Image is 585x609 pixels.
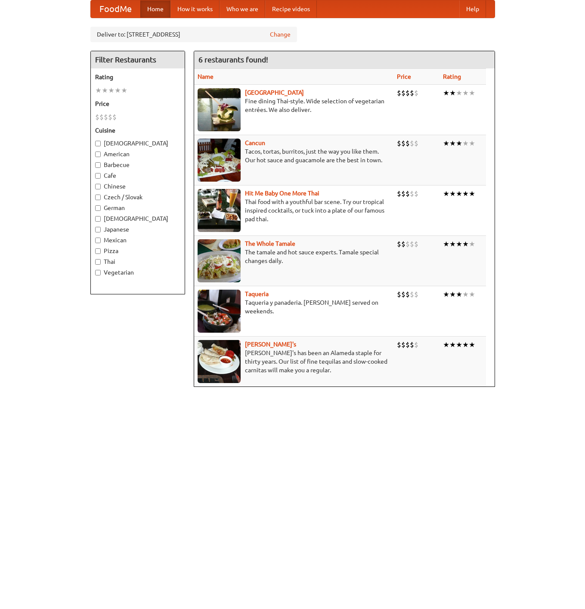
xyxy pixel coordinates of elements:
[95,126,180,135] h5: Cuisine
[108,86,115,95] li: ★
[410,239,414,249] li: $
[397,139,401,148] li: $
[410,340,414,349] li: $
[95,236,180,244] label: Mexican
[459,0,486,18] a: Help
[449,290,456,299] li: ★
[198,189,241,232] img: babythai.jpg
[121,86,127,95] li: ★
[397,73,411,80] a: Price
[198,73,214,80] a: Name
[95,227,101,232] input: Japanese
[112,112,117,122] li: $
[95,270,101,275] input: Vegetarian
[462,290,469,299] li: ★
[90,27,297,42] div: Deliver to: [STREET_ADDRESS]
[198,139,241,182] img: cancun.jpg
[95,247,180,255] label: Pizza
[245,89,304,96] a: [GEOGRAPHIC_DATA]
[104,112,108,122] li: $
[95,193,180,201] label: Czech / Slovak
[443,88,449,98] li: ★
[469,189,475,198] li: ★
[245,240,295,247] a: The Whole Tamale
[95,112,99,122] li: $
[443,139,449,148] li: ★
[456,340,462,349] li: ★
[405,139,410,148] li: $
[443,340,449,349] li: ★
[456,189,462,198] li: ★
[469,340,475,349] li: ★
[198,239,241,282] img: wholetamale.jpg
[95,171,180,180] label: Cafe
[456,290,462,299] li: ★
[95,151,101,157] input: American
[270,30,291,39] a: Change
[456,88,462,98] li: ★
[414,139,418,148] li: $
[410,88,414,98] li: $
[245,291,269,297] a: Taqueria
[405,340,410,349] li: $
[95,214,180,223] label: [DEMOGRAPHIC_DATA]
[115,86,121,95] li: ★
[456,239,462,249] li: ★
[95,204,180,212] label: German
[405,88,410,98] li: $
[99,112,104,122] li: $
[95,195,101,200] input: Czech / Slovak
[245,190,319,197] b: Hit Me Baby One More Thai
[108,112,112,122] li: $
[198,290,241,333] img: taqueria.jpg
[397,340,401,349] li: $
[410,139,414,148] li: $
[449,139,456,148] li: ★
[462,189,469,198] li: ★
[220,0,265,18] a: Who we are
[462,139,469,148] li: ★
[140,0,170,18] a: Home
[462,88,469,98] li: ★
[95,86,102,95] li: ★
[443,73,461,80] a: Rating
[397,189,401,198] li: $
[443,290,449,299] li: ★
[245,341,296,348] b: [PERSON_NAME]'s
[469,139,475,148] li: ★
[397,88,401,98] li: $
[198,198,390,223] p: Thai food with a youthful bar scene. Try our tropical inspired cocktails, or tuck into a plate of...
[414,340,418,349] li: $
[410,290,414,299] li: $
[95,73,180,81] h5: Rating
[95,139,180,148] label: [DEMOGRAPHIC_DATA]
[95,162,101,168] input: Barbecue
[397,239,401,249] li: $
[198,97,390,114] p: Fine dining Thai-style. Wide selection of vegetarian entrées. We also deliver.
[401,189,405,198] li: $
[469,290,475,299] li: ★
[198,147,390,164] p: Tacos, tortas, burritos, just the way you like them. Our hot sauce and guacamole are the best in ...
[462,239,469,249] li: ★
[456,139,462,148] li: ★
[95,205,101,211] input: German
[198,56,268,64] ng-pluralize: 6 restaurants found!
[469,88,475,98] li: ★
[265,0,317,18] a: Recipe videos
[91,0,140,18] a: FoodMe
[469,239,475,249] li: ★
[245,139,265,146] a: Cancun
[401,139,405,148] li: $
[198,298,390,315] p: Taqueria y panaderia. [PERSON_NAME] served on weekends.
[405,189,410,198] li: $
[95,257,180,266] label: Thai
[405,290,410,299] li: $
[95,150,180,158] label: American
[198,248,390,265] p: The tamale and hot sauce experts. Tamale special changes daily.
[95,248,101,254] input: Pizza
[95,141,101,146] input: [DEMOGRAPHIC_DATA]
[198,340,241,383] img: pedros.jpg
